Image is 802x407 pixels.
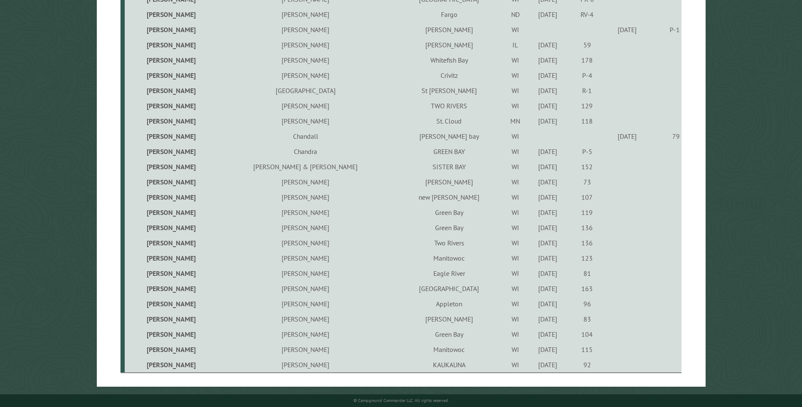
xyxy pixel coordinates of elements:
[125,296,215,311] td: [PERSON_NAME]
[396,327,503,342] td: Green Bay
[503,52,528,68] td: WI
[125,52,215,68] td: [PERSON_NAME]
[215,98,395,113] td: [PERSON_NAME]
[568,159,607,174] td: 152
[568,98,607,113] td: 129
[215,144,395,159] td: Chandra
[503,159,528,174] td: WI
[503,220,528,235] td: WI
[215,327,395,342] td: [PERSON_NAME]
[529,223,566,232] div: [DATE]
[503,98,528,113] td: WI
[529,345,566,354] div: [DATE]
[503,7,528,22] td: ND
[608,132,646,140] div: [DATE]
[215,159,395,174] td: [PERSON_NAME] & [PERSON_NAME]
[568,68,607,83] td: P-4
[529,178,566,186] div: [DATE]
[503,205,528,220] td: WI
[215,22,395,37] td: [PERSON_NAME]
[503,129,528,144] td: WI
[568,327,607,342] td: 104
[503,174,528,190] td: WI
[125,205,215,220] td: [PERSON_NAME]
[396,281,503,296] td: [GEOGRAPHIC_DATA]
[529,10,566,19] div: [DATE]
[503,266,528,281] td: WI
[529,71,566,80] div: [DATE]
[215,342,395,357] td: [PERSON_NAME]
[215,311,395,327] td: [PERSON_NAME]
[125,220,215,235] td: [PERSON_NAME]
[568,266,607,281] td: 81
[215,190,395,205] td: [PERSON_NAME]
[396,7,503,22] td: Fargo
[503,22,528,37] td: WI
[529,147,566,156] div: [DATE]
[396,311,503,327] td: [PERSON_NAME]
[568,357,607,373] td: 92
[396,37,503,52] td: [PERSON_NAME]
[568,342,607,357] td: 115
[503,281,528,296] td: WI
[648,22,682,37] td: P-1
[568,52,607,68] td: 178
[215,296,395,311] td: [PERSON_NAME]
[215,357,395,373] td: [PERSON_NAME]
[125,342,215,357] td: [PERSON_NAME]
[568,174,607,190] td: 73
[125,357,215,373] td: [PERSON_NAME]
[503,296,528,311] td: WI
[125,174,215,190] td: [PERSON_NAME]
[529,300,566,308] div: [DATE]
[215,235,395,250] td: [PERSON_NAME]
[568,83,607,98] td: R-1
[125,159,215,174] td: [PERSON_NAME]
[125,68,215,83] td: [PERSON_NAME]
[503,68,528,83] td: WI
[396,83,503,98] td: St [PERSON_NAME]
[529,269,566,278] div: [DATE]
[125,235,215,250] td: [PERSON_NAME]
[396,52,503,68] td: Whitefish Bay
[529,239,566,247] div: [DATE]
[396,205,503,220] td: Green Bay
[529,56,566,64] div: [DATE]
[215,129,395,144] td: Chandall
[529,193,566,201] div: [DATE]
[529,86,566,95] div: [DATE]
[503,250,528,266] td: WI
[396,357,503,373] td: KAUKAUNA
[529,41,566,49] div: [DATE]
[125,327,215,342] td: [PERSON_NAME]
[125,129,215,144] td: [PERSON_NAME]
[503,235,528,250] td: WI
[503,83,528,98] td: WI
[125,113,215,129] td: [PERSON_NAME]
[529,315,566,323] div: [DATE]
[568,250,607,266] td: 123
[125,190,215,205] td: [PERSON_NAME]
[568,296,607,311] td: 96
[215,266,395,281] td: [PERSON_NAME]
[396,190,503,205] td: new [PERSON_NAME]
[125,250,215,266] td: [PERSON_NAME]
[396,174,503,190] td: [PERSON_NAME]
[396,22,503,37] td: [PERSON_NAME]
[215,250,395,266] td: [PERSON_NAME]
[529,102,566,110] div: [DATE]
[125,266,215,281] td: [PERSON_NAME]
[503,342,528,357] td: WI
[568,37,607,52] td: 59
[503,37,528,52] td: IL
[125,22,215,37] td: [PERSON_NAME]
[568,281,607,296] td: 163
[568,144,607,159] td: P-5
[568,190,607,205] td: 107
[529,162,566,171] div: [DATE]
[396,144,503,159] td: GREEN BAY
[215,83,395,98] td: [GEOGRAPHIC_DATA]
[125,83,215,98] td: [PERSON_NAME]
[215,220,395,235] td: [PERSON_NAME]
[125,37,215,52] td: [PERSON_NAME]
